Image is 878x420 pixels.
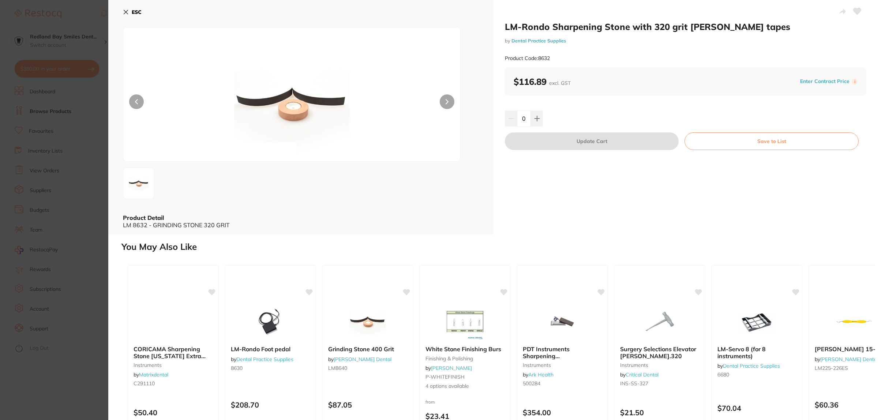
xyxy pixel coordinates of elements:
[231,346,310,352] b: LM-Rondo Foot pedal
[134,362,213,368] small: instruments
[334,356,391,363] a: [PERSON_NAME] Dental
[620,408,699,417] p: $21.50
[723,363,780,369] a: Dental Practice Supplies
[344,303,391,340] img: Grinding Stone 400 Grit
[191,46,393,161] img: MDAtanBn
[132,9,142,15] b: ESC
[121,242,875,252] h2: You May Also Like
[717,404,796,412] p: $70.04
[505,38,866,44] small: by
[620,346,699,359] b: Surgery Selections Elevator Walter F Barry Fig.320
[514,76,571,87] b: $116.89
[549,80,571,86] span: excl. GST
[636,303,683,340] img: Surgery Selections Elevator Walter F Barry Fig.320
[523,362,602,368] small: instruments
[149,303,197,340] img: CORICAMA Sharpening Stone Arkansas Extra Fine
[528,371,554,378] a: Ark Health
[123,222,479,228] div: LM 8632 - GRINDING STONE 320 GRIT
[523,380,602,386] small: 500284
[328,346,407,352] b: Grinding Stone 400 Grit
[425,356,504,361] small: finishing & polishing
[830,303,878,340] img: LM Curette 15-16
[425,383,504,390] span: 4 options available
[852,79,858,85] label: i
[505,21,866,32] h2: LM-Rondo Sharpening Stone with 320 grit [PERSON_NAME] tapes
[123,214,164,221] b: Product Detail
[125,170,152,196] img: MDAtanBn
[134,380,213,386] small: C291110
[684,132,859,150] button: Save to List
[328,356,391,363] span: by
[815,356,878,363] span: by
[798,78,852,85] button: Enter Contract Price
[717,346,796,359] b: LM-Servo 8 (for 8 instruments)
[247,303,294,340] img: LM-Rondo Foot pedal
[441,303,489,340] img: White Stone Finishing Burs
[236,356,293,363] a: Dental Practice Supplies
[523,408,602,417] p: $354.00
[505,132,679,150] button: Update Cart
[820,356,878,363] a: [PERSON_NAME] Dental
[523,346,602,359] b: PDT Instruments Sharpening Gleason Complete Kit
[134,346,213,359] b: CORICAMA Sharpening Stone Arkansas Extra Fine
[523,371,554,378] span: by
[733,303,781,340] img: LM-Servo 8 (for 8 instruments)
[425,365,472,371] span: by
[717,372,796,378] small: 6680
[505,55,550,61] small: Product Code: 8632
[717,363,780,369] span: by
[328,401,407,409] p: $87.05
[425,399,435,405] span: from
[425,374,504,380] small: P-WHITEFINISH
[626,371,658,378] a: Critical Dental
[620,362,699,368] small: instruments
[620,380,699,386] small: INS-SS-327
[511,38,566,44] a: Dental Practice Supplies
[134,371,168,378] span: by
[123,6,142,18] button: ESC
[539,303,586,340] img: PDT Instruments Sharpening Gleason Complete Kit
[328,365,407,371] small: LM8640
[231,401,310,409] p: $208.70
[231,356,293,363] span: by
[139,371,168,378] a: Matrixdental
[431,365,472,371] a: [PERSON_NAME]
[231,365,310,371] small: 8630
[425,346,504,352] b: White Stone Finishing Burs
[620,371,658,378] span: by
[134,408,213,417] p: $50.40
